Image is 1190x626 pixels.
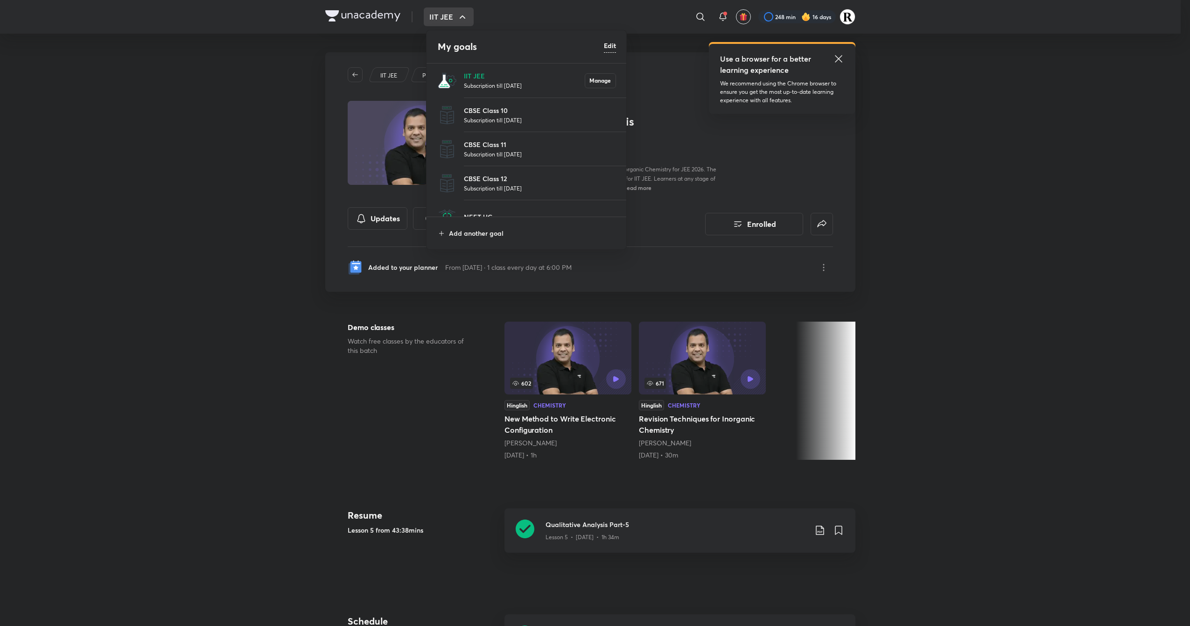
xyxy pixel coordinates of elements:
p: Subscription till [DATE] [464,115,616,125]
p: Subscription till [DATE] [464,183,616,193]
p: IIT JEE [464,71,585,81]
img: CBSE Class 10 [438,106,456,125]
button: Manage [585,73,616,88]
p: NEET UG [464,212,616,222]
h4: My goals [438,40,604,54]
p: Subscription till [DATE] [464,81,585,90]
img: IIT JEE [438,71,456,90]
p: CBSE Class 10 [464,106,616,115]
p: Subscription till [DATE] [464,149,616,159]
img: CBSE Class 11 [438,140,456,159]
img: NEET UG [438,208,456,226]
p: CBSE Class 12 [464,174,616,183]
img: CBSE Class 12 [438,174,456,193]
p: CBSE Class 11 [464,140,616,149]
p: Add another goal [449,228,616,238]
h6: Edit [604,41,616,50]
